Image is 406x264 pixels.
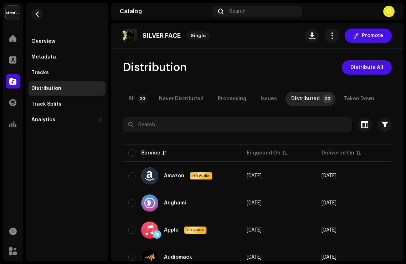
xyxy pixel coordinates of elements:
[247,173,262,178] span: Feb 17, 2025
[29,113,106,127] re-m-nav-dropdown: Analytics
[322,228,336,233] span: Feb 17, 2025
[362,29,383,43] span: Promote
[344,92,374,106] div: Taken Down
[29,66,106,80] re-m-nav-item: Tracks
[291,92,320,106] div: Distributed
[247,200,262,205] span: Feb 17, 2025
[186,31,210,40] span: Single
[247,149,281,157] div: Enqueued On
[218,92,246,106] div: Processing
[6,6,20,20] img: 408b884b-546b-4518-8448-1008f9c76b02
[322,149,354,157] div: Delivered On
[345,29,392,43] button: Promote
[383,6,395,17] div: O
[322,255,336,260] span: Feb 17, 2025
[143,32,181,40] p: SILVER FACE
[164,173,184,178] div: Amazon
[247,228,262,233] span: Feb 17, 2025
[164,255,192,260] div: Audiomack
[31,101,61,107] div: Track Splits
[323,95,333,103] p-badge: 33
[141,149,160,157] div: Service
[164,228,179,233] div: Apple
[164,200,186,205] div: Anghami
[128,92,135,106] div: All
[159,92,204,106] div: Never Distributed
[261,92,277,106] div: Issues
[342,60,392,75] button: Distribute All
[191,173,211,178] span: HD Audio
[31,117,55,123] div: Analytics
[123,117,352,132] input: Search
[31,39,55,44] div: Overview
[350,60,383,75] span: Distribute All
[29,97,106,111] re-m-nav-item: Track Splits
[229,9,246,14] span: Search
[185,228,206,233] span: HD Audio
[31,54,56,60] div: Metadata
[247,255,262,260] span: Feb 17, 2025
[31,70,49,76] div: Tracks
[322,173,336,178] span: Feb 17, 2025
[322,200,336,205] span: Feb 17, 2025
[138,95,148,103] p-badge: 33
[31,86,61,91] div: Distribution
[29,34,106,49] re-m-nav-item: Overview
[29,81,106,96] re-m-nav-item: Distribution
[29,50,106,64] re-m-nav-item: Metadata
[123,60,187,75] span: Distribution
[123,29,137,43] img: ad96f8a8-9a7a-4de9-842a-e2415a2be5b1
[120,9,210,14] div: Catalog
